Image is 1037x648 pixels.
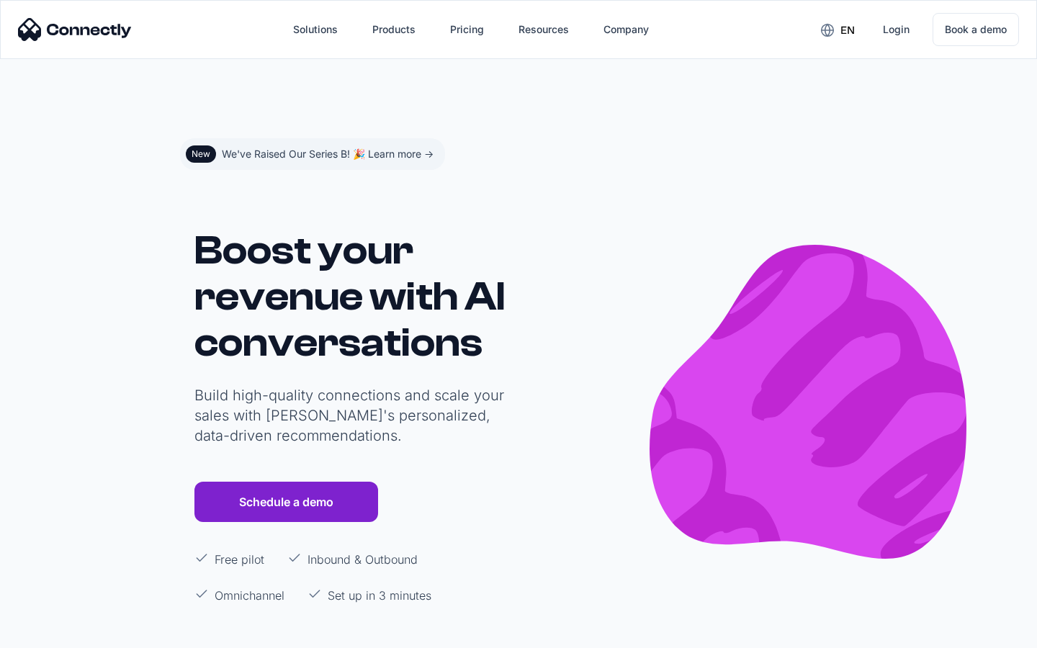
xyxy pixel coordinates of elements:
[933,13,1019,46] a: Book a demo
[372,19,416,40] div: Products
[194,385,511,446] p: Build high-quality connections and scale your sales with [PERSON_NAME]'s personalized, data-drive...
[307,551,418,568] p: Inbound & Outbound
[603,19,649,40] div: Company
[192,148,210,160] div: New
[840,20,855,40] div: en
[18,18,132,41] img: Connectly Logo
[222,144,434,164] div: We've Raised Our Series B! 🎉 Learn more ->
[293,19,338,40] div: Solutions
[450,19,484,40] div: Pricing
[871,12,921,47] a: Login
[180,138,445,170] a: NewWe've Raised Our Series B! 🎉 Learn more ->
[14,621,86,643] aside: Language selected: English
[883,19,910,40] div: Login
[194,482,378,522] a: Schedule a demo
[328,587,431,604] p: Set up in 3 minutes
[215,551,264,568] p: Free pilot
[194,228,511,366] h1: Boost your revenue with AI conversations
[439,12,495,47] a: Pricing
[29,623,86,643] ul: Language list
[518,19,569,40] div: Resources
[215,587,284,604] p: Omnichannel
